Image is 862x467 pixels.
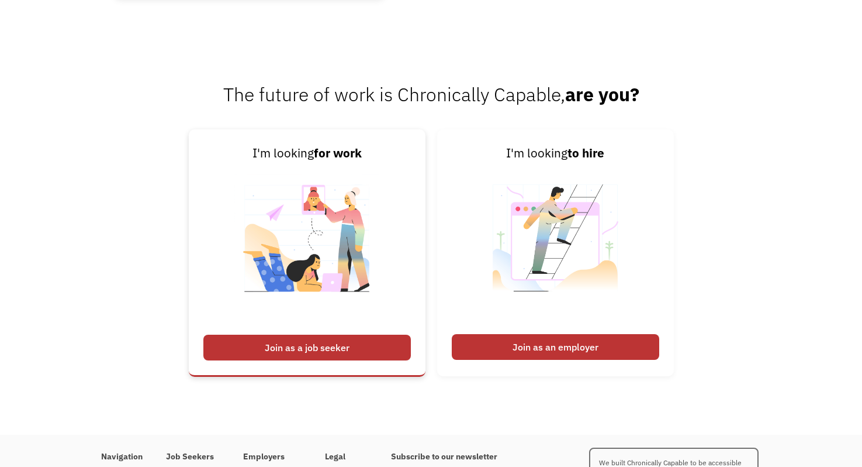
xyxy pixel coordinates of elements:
a: I'm lookingfor workJoin as a job seeker [189,129,425,376]
strong: are you? [565,82,639,107]
h4: Job Seekers [166,452,220,462]
img: Chronically Capable Personalized Job Matching [234,163,380,328]
div: Join as an employer [452,334,659,360]
strong: to hire [567,145,604,161]
span: The future of work is Chronically Capable, [223,82,639,107]
h4: Navigation [101,452,143,462]
h4: Subscribe to our newsletter [391,452,524,462]
h4: Legal [325,452,368,462]
h4: Employers [243,452,302,462]
div: I'm looking [203,144,411,163]
div: I'm looking [452,144,659,163]
strong: for work [314,145,362,161]
a: I'm lookingto hireJoin as an employer [437,129,674,376]
div: Join as a job seeker [203,335,411,360]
